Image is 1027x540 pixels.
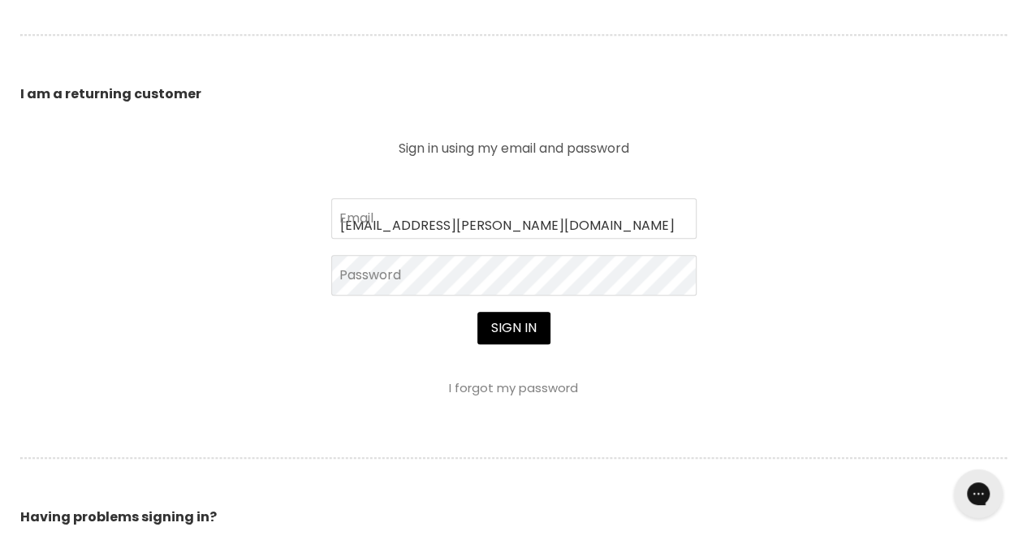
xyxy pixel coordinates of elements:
[20,84,201,103] b: I am a returning customer
[20,508,217,526] b: Having problems signing in?
[477,312,550,344] button: Sign in
[449,379,578,396] a: I forgot my password
[331,142,697,155] p: Sign in using my email and password
[946,464,1011,524] iframe: Gorgias live chat messenger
